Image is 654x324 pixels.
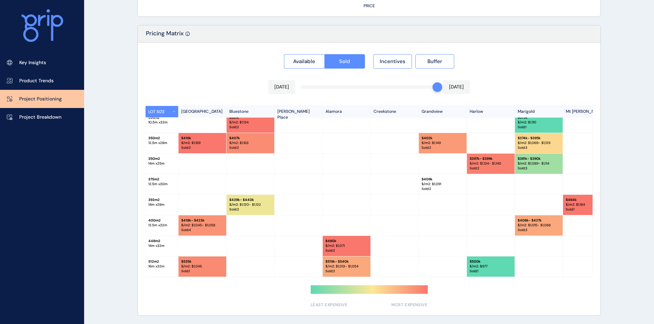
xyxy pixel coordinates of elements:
p: $/m2: $ 1,015 - $1,068 [518,223,560,228]
p: 16 m x 32 m [148,264,175,269]
p: 375 m2 [148,177,175,182]
p: 512 m2 [148,259,175,264]
p: $/m2: $ 1,069 - $1,129 [518,141,560,145]
p: 350 m2 [148,136,175,141]
p: Sold : 3 [518,145,560,150]
p: Project Breakdown [19,114,61,121]
p: $/m2: $ 1,110 [518,120,560,125]
p: 12.5 m x 30 m [148,182,175,187]
p: $ 373k [518,115,560,120]
p: Sold : 2 [181,145,223,150]
span: MOST EXPENSIVE [391,302,427,308]
p: Sold : 3 [518,228,560,232]
p: Sold : 2 [325,269,368,274]
p: Project Positioning [19,96,62,103]
span: Incentives [380,58,405,65]
text: PRICE [364,3,375,9]
p: Bluestone [227,106,275,117]
p: $/m2: $ 1,045 [181,264,223,269]
p: 10.5 m x 32 m [148,120,175,125]
p: $ 374k - $395k [518,136,560,141]
p: 400 m2 [148,218,175,223]
button: Available [284,54,324,69]
span: LEAST EXPENSIVE [311,302,348,308]
p: Sold : 2 [229,145,272,150]
p: Sold : 3 [229,207,272,212]
p: Marigold [515,106,563,117]
p: $/m2: $ 1,013 - $1,054 [325,264,368,269]
p: [GEOGRAPHIC_DATA] [179,106,227,117]
p: $ 439k - $440k [229,197,272,202]
p: 448 m2 [148,239,175,243]
p: $/m2: $ 1,189 [181,141,223,145]
p: [DATE] [274,84,289,91]
span: Available [293,58,315,65]
p: 12.5 m x 28 m [148,141,175,145]
p: Alamora [323,106,371,117]
p: $/m2: $ 1,089 - $1,114 [518,161,560,166]
p: $ 418k - $423k [181,218,223,223]
p: $/m2: $ 1,091 [422,182,464,187]
p: $/m2: $ 1,045 - $1,058 [181,223,223,228]
p: $/m2: $ 1,134 - $1,140 [470,161,512,166]
p: Key Insights [19,59,46,66]
p: $/m2: $ 1,120 - $1,122 [229,202,272,207]
p: $/m2: $ 1,134 [229,120,272,125]
p: 14 m x 28 m [148,202,175,207]
p: Sold : 1 [566,207,608,212]
button: LOT SIZE [146,106,179,117]
p: $/m2: $ 977 [470,264,512,269]
span: Buffer [427,58,442,65]
p: Sold : 2 [422,187,464,191]
p: 14 m x 25 m [148,161,175,166]
p: $/m2: $ 1,071 [325,243,368,248]
p: $ 416k [181,136,223,141]
button: Sold [324,54,365,69]
button: Buffer [415,54,454,69]
button: Incentives [373,54,412,69]
p: $ 381k - $390k [518,156,560,161]
p: Sold : 1 [181,269,223,274]
p: $/m2: $ 1,163 [229,141,272,145]
p: 336 m2 [148,115,175,120]
p: Sold : 4 [181,228,223,232]
p: Sold : 2 [422,145,464,150]
p: Product Trends [19,77,54,84]
p: $ 519k - $540k [325,259,368,264]
p: [PERSON_NAME] Place [275,106,323,117]
p: Pricing Matrix [146,29,184,42]
p: $/m2: $ 1,149 [422,141,464,145]
p: Sold : 2 [470,166,512,171]
span: Sold [339,58,350,65]
p: Sold : 1 [470,269,512,274]
p: $ 407k [229,136,272,141]
p: [DATE] [449,84,464,91]
p: Mt [PERSON_NAME] [563,106,611,117]
p: $ 406k - $427k [518,218,560,223]
p: Sold : 3 [518,166,560,171]
p: 350 m2 [148,156,175,161]
p: $ 402k [422,136,464,141]
p: 392 m2 [148,197,175,202]
p: Creekstone [371,106,419,117]
p: $ 409k [422,177,464,182]
p: Grandview [419,106,467,117]
p: Harlow [467,106,515,117]
p: $ 535k [181,259,223,264]
p: $ 500k [470,259,512,264]
p: $ 397k - $399k [470,156,512,161]
p: Sold : 2 [229,125,272,130]
p: Sold : 2 [325,248,368,253]
p: 12.5 m x 32 m [148,223,175,228]
p: $ 480k [325,239,368,243]
p: $ 381k [229,115,272,120]
p: Sold : 1 [518,125,560,130]
p: $/m2: $ 1,184 [566,202,608,207]
p: 14 m x 32 m [148,243,175,248]
p: $ 464k [566,197,608,202]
